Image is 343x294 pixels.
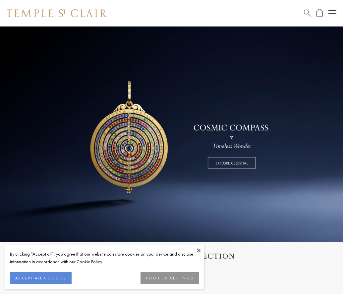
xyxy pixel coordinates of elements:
div: By clicking “Accept all”, you agree that our website can store cookies on your device and disclos... [10,250,199,266]
button: COOKIES SETTINGS [141,272,199,284]
button: ACCEPT ALL COOKIES [10,272,72,284]
a: Open Shopping Bag [316,9,323,17]
img: Temple St. Clair [7,9,107,17]
a: Search [304,9,311,17]
button: Open navigation [328,9,336,17]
